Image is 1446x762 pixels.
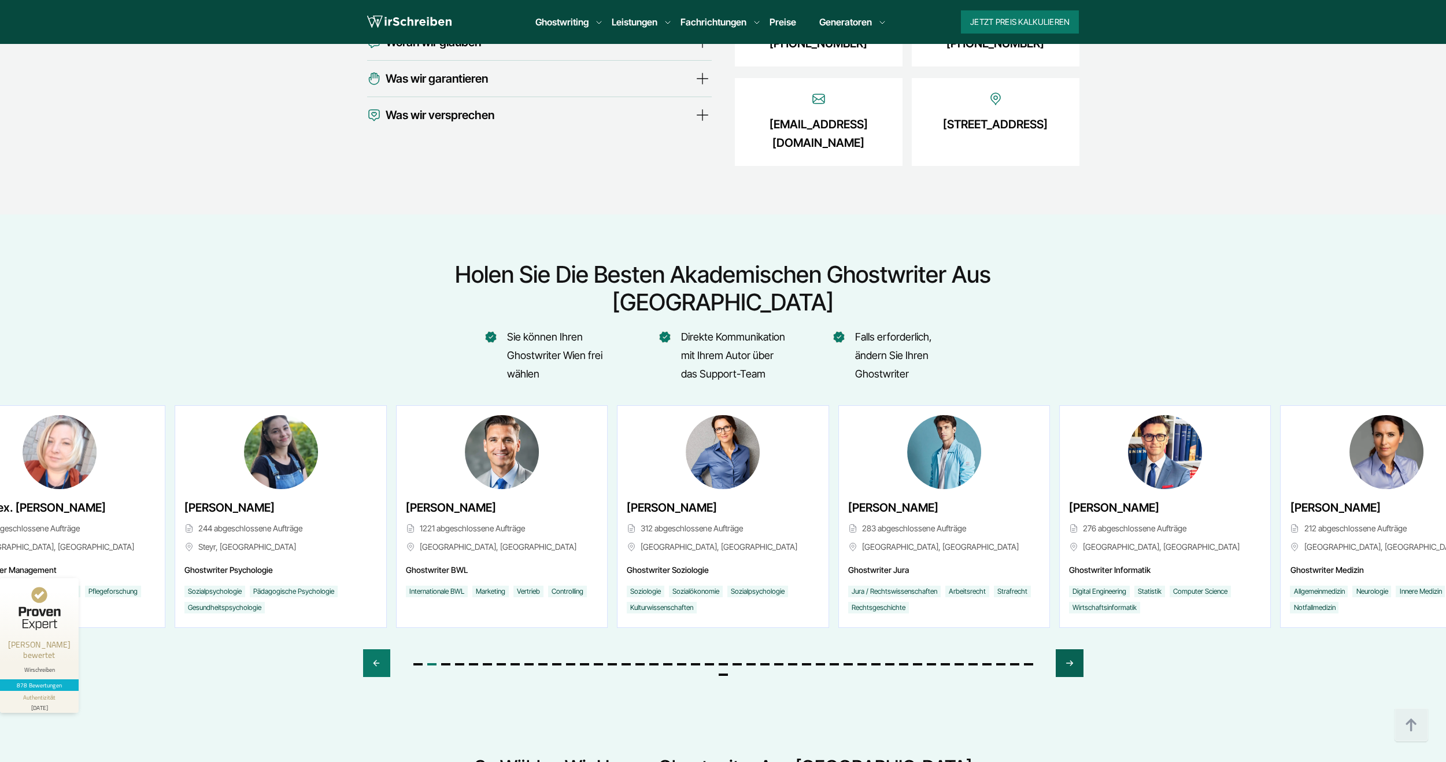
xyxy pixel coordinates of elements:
[627,563,819,577] span: Ghostwriter Soziologie
[1290,602,1339,613] li: Notfallmedizin
[1010,663,1019,665] span: Go to slide 44
[513,586,543,597] li: Vertrieb
[677,663,686,665] span: Go to slide 20
[441,663,450,665] span: Go to slide 3
[5,666,74,674] div: Wirschreiben
[812,92,826,106] img: Icon
[848,586,941,597] li: Jura / Rechtswissenschaften
[834,328,961,383] li: Falls erforderlich, ändern Sie Ihren Ghostwriter
[838,405,1050,628] div: 3 / 46
[848,602,909,613] li: Rechtsgeschichte
[627,521,819,535] span: 312 abgeschlossene Aufträge
[9,586,80,597] li: Qualitätsmanagement
[927,663,936,665] span: Go to slide 38
[733,663,742,665] span: Go to slide 24
[413,663,423,665] span: Go to slide 1
[982,663,992,665] span: Go to slide 42
[635,663,645,665] span: Go to slide 17
[770,16,796,28] a: Preise
[968,663,978,665] span: Go to slide 41
[871,663,881,665] span: Go to slide 34
[1069,540,1261,554] span: [GEOGRAPHIC_DATA], [GEOGRAPHIC_DATA]
[1069,586,1130,597] li: Digital Engineering
[945,586,989,597] li: Arbeitsrecht
[899,663,908,665] span: Go to slide 36
[996,663,1005,665] span: Go to slide 43
[848,498,938,517] span: [PERSON_NAME]
[943,115,1048,134] a: [STREET_ADDRESS]
[1134,586,1165,597] li: Statistik
[686,415,760,489] img: Anja Hülshoff
[594,663,603,665] span: Go to slide 14
[760,663,770,665] span: Go to slide 26
[608,663,617,665] span: Go to slide 15
[455,663,464,665] span: Go to slide 4
[774,663,783,665] span: Go to slide 27
[627,586,664,597] li: Soziologie
[580,663,589,665] span: Go to slide 13
[816,663,825,665] span: Go to slide 30
[885,663,894,665] span: Go to slide 35
[1290,498,1381,517] span: [PERSON_NAME]
[627,498,717,517] span: [PERSON_NAME]
[406,521,598,535] span: 1221 abgeschlossene Aufträge
[719,674,728,676] span: Go to slide 46
[396,405,608,628] div: 1 / 46
[406,586,468,597] li: Internationale BWL
[363,649,390,677] div: Previous slide
[552,663,561,665] span: Go to slide 11
[406,498,496,517] span: [PERSON_NAME]
[612,15,657,29] a: Leistungen
[751,115,885,152] a: [EMAIL_ADDRESS][DOMAIN_NAME]
[184,498,275,517] span: [PERSON_NAME]
[85,586,141,597] li: Pflegeforschung
[617,405,829,628] div: 2 / 46
[994,586,1031,597] li: Strafrecht
[627,540,819,554] span: [GEOGRAPHIC_DATA], [GEOGRAPHIC_DATA]
[989,92,1003,106] img: Icon
[830,663,839,665] span: Go to slide 31
[566,663,575,665] span: Go to slide 12
[250,586,338,597] li: Pädagogische Psychologie
[719,663,728,665] span: Go to slide 23
[511,663,520,665] span: Go to slide 8
[1069,498,1159,517] span: [PERSON_NAME]
[788,663,797,665] span: Go to slide 28
[244,415,318,489] img: Lara Meinhardt
[913,663,922,665] span: Go to slide 37
[727,586,788,597] li: Sozialpsychologie
[23,415,97,489] img: Staatsex. Hailie Turner
[746,663,756,665] span: Go to slide 25
[819,15,872,29] a: Generatoren
[367,69,712,88] summary: Was wir garantieren
[427,663,437,665] span: Go to slide 2
[1394,708,1429,743] img: button top
[184,521,376,535] span: 244 abgeschlossene Aufträge
[469,663,478,665] span: Go to slide 5
[406,563,598,577] span: Ghostwriter BWL
[524,663,534,665] span: Go to slide 9
[1353,586,1392,597] li: Neurologie
[1290,586,1348,597] li: Allgemeinmedizin
[184,563,376,577] span: Ghostwriter Psychologie
[1069,602,1140,613] li: Wirtschaftsinformatik
[23,693,56,702] div: Authentizität
[406,540,598,554] span: [GEOGRAPHIC_DATA], [GEOGRAPHIC_DATA]
[367,106,712,124] summary: Was wir versprechen
[627,602,697,613] li: Kulturwissenschaften
[1349,415,1423,489] img: Dr. Karola Leopold
[465,415,539,489] img: Franz-Josef Köppen
[1128,415,1202,489] img: Noah Fleischhauer
[649,663,659,665] span: Go to slide 18
[844,663,853,665] span: Go to slide 32
[1059,405,1271,628] div: 4 / 46
[907,415,981,489] img: Luis Theile
[705,663,714,665] span: Go to slide 22
[5,702,74,711] div: [DATE]
[386,69,488,88] span: Was wir garantieren
[1069,521,1261,535] span: 276 abgeschlossene Aufträge
[848,521,1040,535] span: 283 abgeschlossene Aufträge
[1024,663,1033,665] span: Go to slide 45
[660,328,787,383] li: Direkte Kommunikation mit Ihrem Autor über das Support-Team
[497,663,506,665] span: Go to slide 7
